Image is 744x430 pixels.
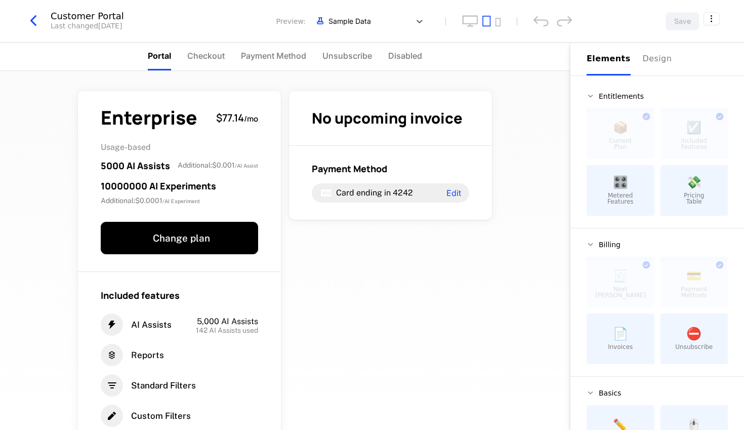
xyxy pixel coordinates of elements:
sub: / AI Experiment [162,198,200,204]
span: Usage-based [101,143,258,151]
span: 142 AI Assists used [196,327,258,334]
div: Design [643,53,675,65]
span: Standard Filters [131,380,196,392]
span: No upcoming invoice [312,108,463,128]
span: Checkout [187,50,225,62]
span: Reports [131,349,164,361]
span: Disabled [388,50,422,62]
span: Entitlements [599,93,644,100]
span: Additional : $0.0001 [101,196,200,206]
span: 5,000 AI Assists [197,317,258,326]
div: undo [533,16,549,26]
div: Customer Portal [51,12,124,21]
button: Save [666,12,699,30]
span: Included features [101,289,180,301]
span: Pricing Table [684,192,704,205]
button: Change plan [101,222,258,254]
span: 10000000 AI Experiments [101,180,216,192]
span: ⛔️ [686,328,701,340]
button: desktop [462,15,478,27]
i: stacks [101,344,123,366]
span: Custom Filters [131,410,191,422]
div: redo [557,16,572,26]
span: Unsubscribe [675,344,713,350]
span: Preview: [276,16,306,26]
span: Billing [599,241,621,248]
span: 4242 [393,188,413,198]
span: Payment Method [312,163,387,175]
span: Invoices [608,344,633,350]
button: Select action [704,12,720,25]
span: Basics [599,389,621,397]
i: thunder [101,314,123,336]
span: AI Assists [131,319,172,331]
span: 5000 AI Assists [101,160,170,172]
button: mobile [495,18,501,27]
sub: / AI Assist [235,163,258,169]
span: $77.14 [216,111,244,125]
button: tablet [482,15,491,27]
sub: / mo [244,113,258,124]
i: pencil [101,405,123,427]
i: visa [320,187,332,199]
span: Portal [148,50,171,62]
span: Card ending in [336,188,391,198]
span: 💸 [686,176,701,188]
div: Elements [587,53,631,65]
span: Payment Method [241,50,306,62]
span: Metered Features [607,192,634,205]
span: Additional : $0.001 [178,161,258,170]
span: 🎛️ [613,176,628,188]
i: filter [101,374,123,397]
div: Choose Sub Page [587,43,728,75]
span: 📄 [613,328,628,340]
span: Edit [446,189,461,197]
span: Unsubscribe [322,50,372,62]
div: Last changed [DATE] [51,21,122,31]
span: Enterprise [101,108,197,127]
